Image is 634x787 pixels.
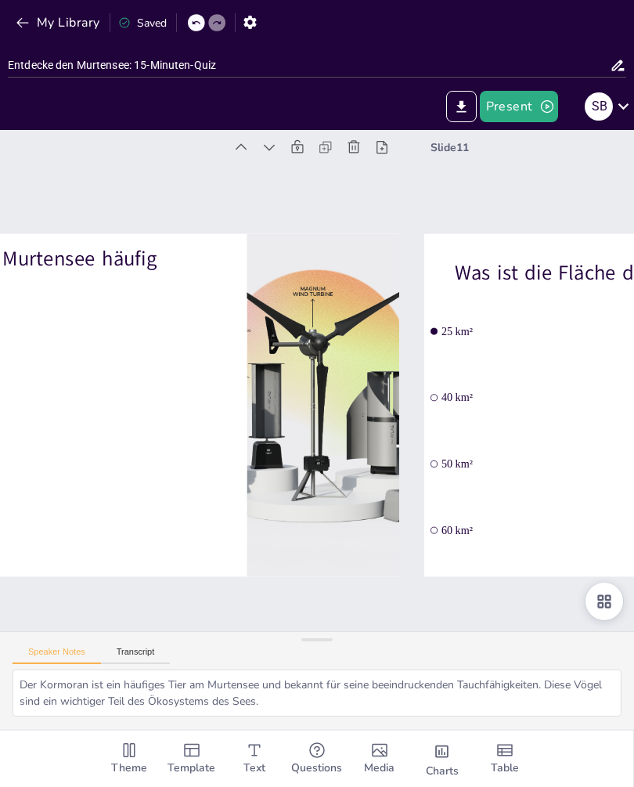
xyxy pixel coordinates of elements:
[8,54,610,77] input: Insert title
[291,760,342,777] span: Questions
[243,760,265,777] span: Text
[101,647,171,664] button: Transcript
[118,16,167,31] div: Saved
[474,731,536,787] div: Add a table
[13,670,621,717] textarea: Der Kormoran ist ein häufiges Tier am Murtensee und bekannt für seine beeindruckenden Tauchfähigk...
[411,731,474,787] div: Add charts and graphs
[98,731,160,787] div: Change the overall theme
[585,92,613,121] div: s b
[480,91,558,122] button: Present
[286,731,348,787] div: Get real-time input from your audience
[348,731,411,787] div: Add images, graphics, shapes or video
[364,760,394,777] span: Media
[426,763,459,780] span: Charts
[446,91,477,122] button: Export to PowerPoint
[13,647,101,664] button: Speaker Notes
[111,760,147,777] span: Theme
[168,760,215,777] span: Template
[585,91,613,122] button: s b
[491,760,519,777] span: Table
[160,731,223,787] div: Add ready made slides
[223,731,286,787] div: Add text boxes
[12,10,106,35] button: My Library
